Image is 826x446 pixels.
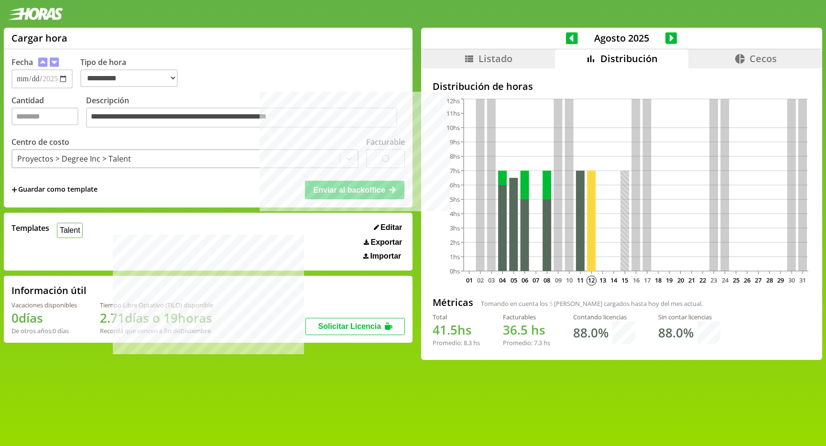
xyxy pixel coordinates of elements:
text: 08 [543,276,550,284]
div: De otros años: 0 días [11,326,77,335]
span: + [11,185,17,195]
text: 13 [599,276,606,284]
textarea: Descripción [86,108,397,128]
tspan: 7hs [450,166,460,175]
h1: 88.0 % [658,324,694,341]
text: 04 [499,276,506,284]
span: 36.5 [503,321,528,338]
span: 8.3 [464,338,472,347]
tspan: 9hs [450,138,460,146]
label: Centro de costo [11,137,69,147]
text: 01 [466,276,473,284]
div: Recordá que vencen a fin de [100,326,213,335]
text: 02 [477,276,484,284]
text: 10 [566,276,573,284]
span: 5 [549,299,553,308]
span: +Guardar como template [11,185,98,195]
text: 18 [655,276,662,284]
text: 11 [577,276,584,284]
text: 14 [610,276,618,284]
span: Cecos [750,52,777,65]
text: 21 [688,276,695,284]
text: 07 [533,276,539,284]
text: 17 [644,276,651,284]
text: 12 [588,276,595,284]
text: 28 [766,276,773,284]
h1: hs [503,321,550,338]
img: logotipo [8,8,63,20]
span: Listado [478,52,512,65]
label: Cantidad [11,95,86,130]
h2: Información útil [11,284,87,297]
h1: 0 días [11,309,77,326]
text: 27 [755,276,761,284]
button: Enviar al backoffice [305,181,404,199]
tspan: 12hs [446,97,460,105]
h2: Distribución de horas [433,80,811,93]
button: Editar [371,223,405,232]
span: 41.5 [433,321,457,338]
h1: 2.71 días o 19 horas [100,309,213,326]
text: 16 [632,276,639,284]
div: Sin contar licencias [658,313,720,321]
text: 24 [721,276,728,284]
text: 25 [733,276,739,284]
span: Templates [11,223,49,233]
label: Tipo de hora [80,57,185,88]
tspan: 5hs [450,195,460,204]
label: Descripción [86,95,405,130]
text: 20 [677,276,684,284]
div: Promedio: hs [503,338,550,347]
h2: Métricas [433,296,473,309]
div: Contando licencias [573,313,635,321]
button: Solicitar Licencia [305,318,405,335]
span: Exportar [371,238,402,247]
text: 05 [511,276,517,284]
tspan: 1hs [450,252,460,261]
text: 22 [699,276,706,284]
div: Tiempo Libre Optativo (TiLO) disponible [100,301,213,309]
span: Editar [380,223,402,232]
text: 06 [522,276,528,284]
text: 26 [744,276,750,284]
button: Talent [57,223,83,238]
input: Cantidad [11,108,78,125]
div: Vacaciones disponibles [11,301,77,309]
tspan: 0hs [450,267,460,275]
tspan: 6hs [450,181,460,189]
button: Exportar [361,238,405,247]
div: Facturables [503,313,550,321]
div: Total [433,313,480,321]
text: 09 [555,276,562,284]
text: 19 [666,276,673,284]
text: 03 [488,276,495,284]
select: Tipo de hora [80,69,178,87]
div: Proyectos > Degree Inc > Talent [17,153,131,164]
text: 31 [799,276,806,284]
span: Distribución [600,52,658,65]
label: Fecha [11,57,33,67]
tspan: 10hs [446,123,460,132]
text: 29 [777,276,784,284]
span: 7.3 [534,338,542,347]
b: Diciembre [180,326,211,335]
tspan: 8hs [450,152,460,161]
h1: hs [433,321,480,338]
tspan: 11hs [446,109,460,118]
span: Importar [370,252,401,261]
label: Facturable [366,137,405,147]
tspan: 3hs [450,224,460,232]
tspan: 2hs [450,238,460,247]
text: 30 [788,276,795,284]
span: Solicitar Licencia [318,322,381,330]
text: 23 [710,276,717,284]
span: Tomando en cuenta los [PERSON_NAME] cargados hasta hoy del mes actual. [481,299,703,308]
span: Enviar al backoffice [314,186,385,194]
h1: 88.0 % [573,324,609,341]
text: 15 [621,276,628,284]
div: Promedio: hs [433,338,480,347]
tspan: 4hs [450,209,460,218]
span: Agosto 2025 [578,32,665,44]
h1: Cargar hora [11,32,67,44]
